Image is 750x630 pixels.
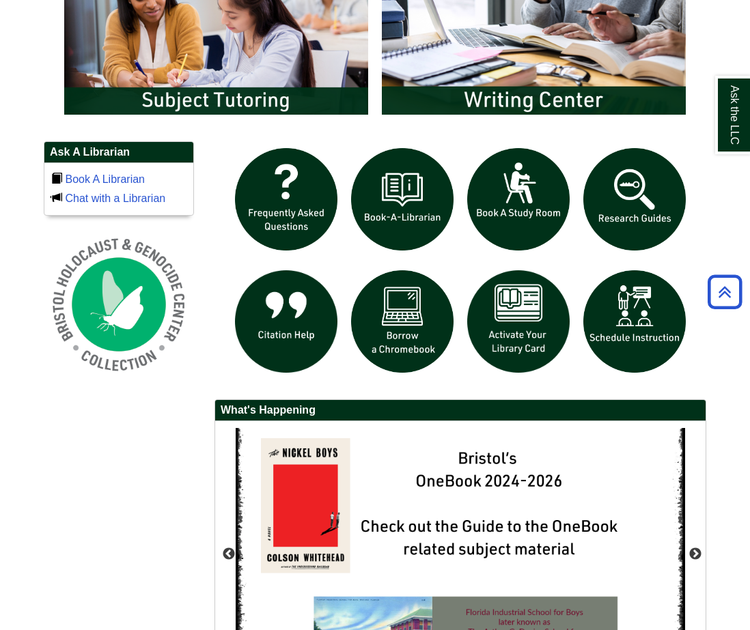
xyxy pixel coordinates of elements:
a: Book A Librarian [65,173,145,185]
img: For faculty. Schedule Library Instruction icon links to form. [577,263,693,380]
img: citation help icon links to citation help guide page [228,263,344,380]
div: slideshow [228,141,693,386]
h2: What's Happening [215,400,706,421]
img: Book a Librarian icon links to book a librarian web page [344,141,460,257]
button: Next [689,547,702,561]
img: book a study room icon links to book a study room web page [460,141,577,257]
img: Borrow a chromebook icon links to the borrow a chromebook web page [344,263,460,380]
img: activate Library Card icon links to form to activate student ID into library card [460,263,577,380]
a: Back to Top [703,283,747,301]
button: Previous [222,547,236,561]
img: Holocaust and Genocide Collection [44,229,194,380]
img: Research Guides icon links to research guides web page [577,141,693,257]
h2: Ask A Librarian [44,142,193,163]
img: frequently asked questions [228,141,344,257]
a: Chat with a Librarian [65,192,165,204]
